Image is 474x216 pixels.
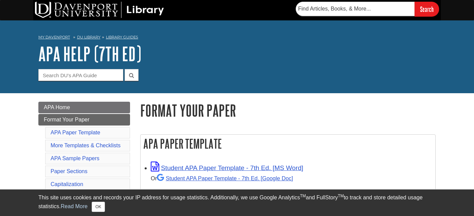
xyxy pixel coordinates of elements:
[38,34,70,40] a: My Davenport
[35,2,164,18] img: DU Library
[296,2,439,16] form: Searches DU Library's articles, books, and more
[77,35,101,39] a: DU Library
[38,114,130,126] a: Format Your Paper
[51,155,99,161] a: APA Sample Papers
[296,2,415,16] input: Find Articles, Books, & More...
[44,117,89,122] span: Format Your Paper
[300,194,306,198] sup: TM
[51,168,88,174] a: Paper Sections
[141,135,435,153] h2: APA Paper Template
[61,203,88,209] a: Read More
[157,175,293,181] a: Student APA Paper Template - 7th Ed. [Google Doc]
[338,194,344,198] sup: TM
[51,143,121,148] a: More Templates & Checklists
[151,175,293,181] small: Or
[38,69,123,81] input: Search DU's APA Guide
[415,2,439,16] input: Search
[38,33,436,44] nav: breadcrumb
[51,130,100,135] a: APA Paper Template
[44,104,70,110] span: APA Home
[38,194,436,212] div: This site uses cookies and records your IP address for usage statistics. Additionally, we use Goo...
[51,181,83,187] a: Capitalization
[38,43,141,64] a: APA Help (7th Ed)
[92,202,105,212] button: Close
[106,35,138,39] a: Library Guides
[151,164,303,171] a: Link opens in new window
[140,102,436,119] h1: Format Your Paper
[38,102,130,113] a: APA Home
